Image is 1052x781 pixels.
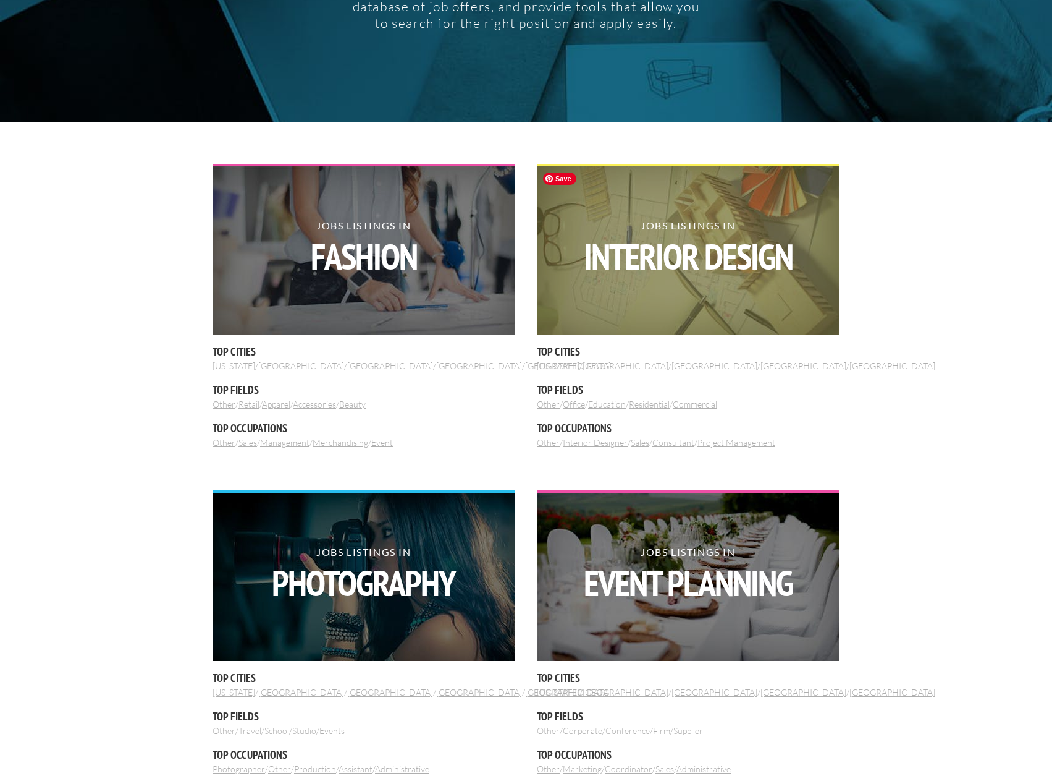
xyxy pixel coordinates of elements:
h5: Top Occupations [537,420,839,436]
a: [US_STATE] [213,361,255,371]
a: Travel [238,725,261,736]
a: [GEOGRAPHIC_DATA] [525,361,611,371]
a: Jobs Listings inPhotography [213,490,515,661]
strong: Fashion [213,239,515,275]
a: Sales [655,764,674,774]
a: Marketing [563,764,602,774]
a: Administrative [676,764,731,774]
a: [GEOGRAPHIC_DATA] [258,361,344,371]
a: Event [371,437,393,448]
img: girl wearing blue sleeveless blouse measuring a fashion drawing [213,166,515,335]
a: Retail [238,399,259,409]
a: [US_STATE] [537,361,579,371]
a: Office [563,399,585,409]
a: Apparel [262,399,290,409]
a: School [264,725,289,736]
a: Education [588,399,626,409]
a: Production [294,764,336,774]
a: [GEOGRAPHIC_DATA] [849,361,935,371]
a: Jobs Listings inInterior Design [537,164,839,335]
span: Save [543,173,576,185]
a: [GEOGRAPHIC_DATA] [347,361,433,371]
a: Other [537,725,560,736]
img: tan girl with dark hair holding a large camera and taking a picture [213,493,515,661]
a: Sales [238,437,257,448]
img: view looking down onto drafting table with glasses, wood models, a pen and book, and drafted drawing [537,166,839,335]
a: [GEOGRAPHIC_DATA] [583,361,668,371]
a: Other [268,764,291,774]
a: Events [319,725,345,736]
h5: Top Cities [213,344,515,359]
h2: Jobs Listings in [213,547,515,601]
a: Jobs Listings inEvent Planning [537,490,839,661]
a: Other [213,437,235,448]
a: [GEOGRAPHIC_DATA] [436,361,522,371]
a: Administrative [375,764,429,774]
a: Other [537,764,560,774]
h5: Top Occupations [537,747,839,762]
a: [US_STATE] [537,687,579,698]
strong: Event Planning [537,565,839,601]
div: / / / / / / / / / / / / [537,490,839,775]
h5: Top Cities [213,670,515,686]
div: / / / / / / / / / / / / [537,164,839,448]
a: Consultant [652,437,694,448]
a: Photographer [213,764,265,774]
a: Other [213,399,235,409]
a: Jobs Listings inFashion [213,164,515,335]
a: Studio [292,725,316,736]
a: Accessories [293,399,336,409]
h2: Jobs Listings in [213,221,515,275]
a: Supplier [673,725,703,736]
a: Sales [631,437,649,448]
h2: Jobs Listings in [537,547,839,601]
h5: Top Cities [537,670,839,686]
a: Firm [653,725,670,736]
h5: Top Fields [213,382,515,398]
a: Management [260,437,309,448]
a: Corporate [563,725,602,736]
a: [GEOGRAPHIC_DATA] [671,361,757,371]
a: [GEOGRAPHIC_DATA] [760,687,846,698]
a: [GEOGRAPHIC_DATA] [347,687,433,698]
h5: Top Occupations [213,420,515,436]
a: [GEOGRAPHIC_DATA] [760,361,846,371]
a: [GEOGRAPHIC_DATA] [849,687,935,698]
h5: Top Occupations [213,747,515,762]
div: / / / / / / / / / / / / [213,490,515,775]
a: Project Management [697,437,775,448]
a: Assistant [339,764,372,774]
a: [GEOGRAPHIC_DATA] [258,687,344,698]
h2: Jobs Listings in [537,221,839,275]
a: Coordinator [605,764,652,774]
a: Commercial [673,399,717,409]
h5: Top Fields [213,709,515,724]
h5: Top Cities [537,344,839,359]
h5: Top Fields [537,709,839,724]
a: [GEOGRAPHIC_DATA] [436,687,522,698]
a: Residential [629,399,670,409]
a: Other [537,399,560,409]
img: event planning photo of long white table with white chairs and place settings [537,493,839,661]
div: / / / / / / / / / / / / [213,164,515,448]
a: Other [213,725,235,736]
h5: Top Fields [537,382,839,398]
a: [GEOGRAPHIC_DATA] [525,687,611,698]
strong: Photography [213,565,515,601]
a: [US_STATE] [213,687,255,698]
a: [GEOGRAPHIC_DATA] [671,687,757,698]
a: Merchandising [313,437,368,448]
a: Other [537,437,560,448]
a: [GEOGRAPHIC_DATA] [583,687,668,698]
a: Interior Designer [563,437,628,448]
a: Beauty [339,399,366,409]
a: Conference [605,725,650,736]
strong: Interior Design [537,239,839,275]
